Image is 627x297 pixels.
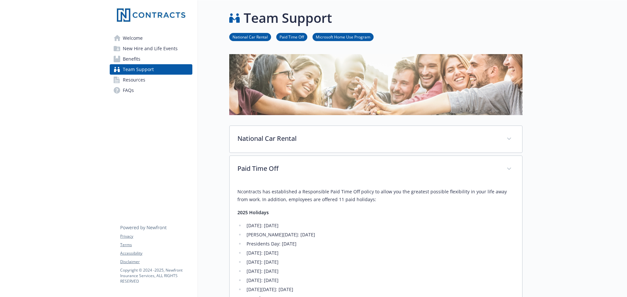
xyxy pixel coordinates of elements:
span: Resources [123,75,145,85]
div: National Car Rental [230,126,522,153]
a: Privacy [120,233,192,239]
li: Presidents Day: [DATE] [245,240,514,248]
a: Microsoft Home Use Program [313,34,374,40]
li: [DATE]: [DATE] [245,267,514,275]
p: National Car Rental [237,134,499,143]
div: Paid Time Off [230,156,522,183]
a: Accessibility [120,250,192,256]
p: Copyright © 2024 - 2025 , Newfront Insurance Services, ALL RIGHTS RESERVED [120,267,192,284]
a: New Hire and Life Events [110,43,192,54]
p: Ncontracts has established a Responsible Paid Time Off policy to allow you the greatest possible ... [237,188,514,203]
span: FAQs [123,85,134,96]
a: Terms [120,242,192,248]
li: [DATE]: [DATE] [245,258,514,266]
a: Disclaimer [120,259,192,265]
a: Paid Time Off [276,34,307,40]
a: Resources [110,75,192,85]
a: Benefits [110,54,192,64]
li: [DATE]: [DATE] [245,249,514,257]
li: [DATE]: [DATE] [245,276,514,284]
span: Benefits [123,54,140,64]
a: Team Support [110,64,192,75]
li: [PERSON_NAME][DATE]: [DATE] [245,231,514,239]
a: FAQs [110,85,192,96]
strong: 2025 Holidays [237,209,269,215]
a: Welcome [110,33,192,43]
img: team support page banner [229,54,522,115]
span: New Hire and Life Events [123,43,178,54]
h1: Team Support [244,8,332,28]
span: Welcome [123,33,143,43]
li: [DATE]: [DATE] [245,222,514,230]
span: Team Support [123,64,154,75]
li: [DATE][DATE]: [DATE] [245,286,514,293]
p: Paid Time Off [237,164,499,173]
a: National Car Rental [229,34,271,40]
